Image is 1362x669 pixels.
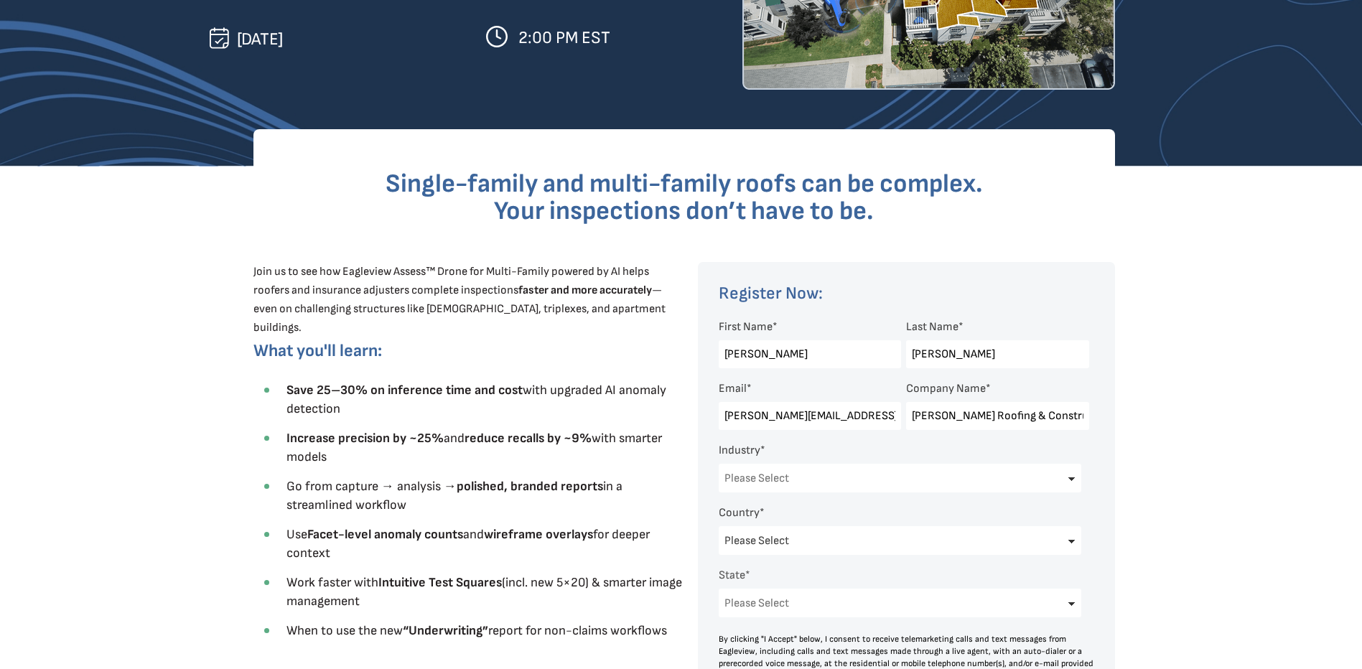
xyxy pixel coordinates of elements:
[286,575,682,609] span: Work faster with (incl. new 5×20) & smarter image management
[518,27,610,48] span: 2:00 PM EST
[403,623,488,638] strong: “Underwriting”
[494,196,874,227] span: Your inspections don’t have to be.
[286,527,650,561] span: Use and for deeper context
[906,320,958,334] span: Last Name
[719,320,773,334] span: First Name
[286,479,622,513] span: Go from capture → analysis → in a streamlined workflow
[719,382,747,396] span: Email
[906,382,986,396] span: Company Name
[518,284,652,297] strong: faster and more accurately
[719,444,760,457] span: Industry
[253,265,666,334] span: Join us to see how Eagleview Assess™ Drone for Multi-Family powered by AI helps roofers and insur...
[465,431,592,446] strong: reduce recalls by ~9%
[237,29,283,50] span: [DATE]
[719,569,745,582] span: State
[286,431,662,464] span: and with smarter models
[253,340,382,361] span: What you'll learn:
[457,479,603,494] strong: polished, branded reports
[286,431,444,446] strong: Increase precision by ~25%
[286,623,667,638] span: When to use the new report for non-claims workflows
[286,383,523,398] strong: Save 25–30% on inference time and cost
[378,575,502,590] strong: Intuitive Test Squares
[719,506,760,520] span: Country
[386,169,983,200] span: Single-family and multi-family roofs can be complex.
[307,527,463,542] strong: Facet-level anomaly counts
[286,383,666,416] span: with upgraded AI anomaly detection
[484,527,593,542] strong: wireframe overlays
[719,283,823,304] span: Register Now:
